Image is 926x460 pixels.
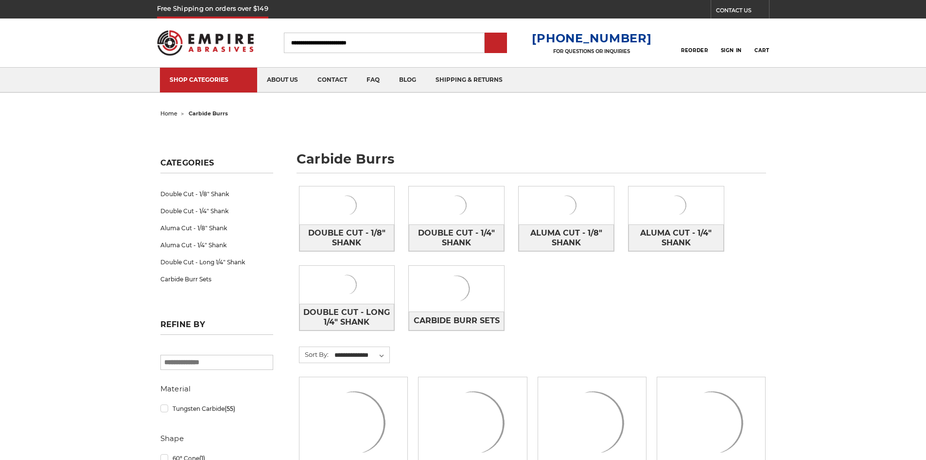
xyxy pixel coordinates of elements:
span: Double Cut - Long 1/4" Shank [300,304,394,331]
img: Double Cut - 1/4" Shank [437,186,475,224]
a: Double Cut - Long 1/4" Shank [299,304,395,331]
a: Double Cut - 1/4" Shank [160,202,273,220]
a: Double Cut - Long 1/4" Shank [160,254,273,271]
span: Aluma Cut - 1/8" Shank [519,225,613,251]
div: SHOP CATEGORIES [170,76,247,83]
a: Double Cut - 1/8" Shank [299,224,395,251]
a: Double Cut - 1/4" Shank [409,224,504,251]
a: blog [389,68,426,92]
a: about us [257,68,308,92]
select: Sort By: [333,348,389,363]
h1: carbide burrs [297,152,766,173]
img: Aluma Cut - 1/4" Shank [657,186,695,224]
span: Cart [754,47,769,54]
img: Carbide Burr Sets [434,266,479,312]
a: faq [357,68,389,92]
h5: Material [160,383,273,395]
a: home [160,110,177,117]
a: SHOP CATEGORIES [160,68,257,92]
a: Cart [754,32,769,54]
span: Carbide Burr Sets [414,313,500,329]
img: Double Cut - 1/8" Shank [328,186,366,224]
a: Aluma Cut - 1/4" Shank [160,237,273,254]
a: [PHONE_NUMBER] [532,31,651,45]
span: Reorder [681,47,708,54]
h5: Shape [160,433,273,444]
h5: Categories [160,158,273,173]
a: Tungsten Carbide(55) [160,400,273,417]
span: Double Cut - 1/4" Shank [409,225,504,251]
img: Double Cut - Long 1/4" Shank [328,266,366,304]
span: Sign In [721,47,742,54]
span: Aluma Cut - 1/4" Shank [629,225,723,251]
a: Aluma Cut - 1/8" Shank [519,224,614,251]
h5: Refine by [160,320,273,335]
a: Aluma Cut - 1/4" Shank [629,224,724,251]
label: Sort By: [299,347,329,362]
p: FOR QUESTIONS OR INQUIRIES [532,48,651,55]
a: Aluma Cut - 1/8" Shank [160,220,273,237]
span: Double Cut - 1/8" Shank [300,225,394,251]
span: carbide burrs [189,110,228,117]
a: contact [308,68,357,92]
a: Carbide Burr Sets [409,312,504,331]
a: shipping & returns [426,68,512,92]
a: Reorder [681,32,708,53]
img: Aluma Cut - 1/8" Shank [547,186,585,224]
a: CONTACT US [716,5,769,18]
span: (55) [225,405,235,412]
a: Double Cut - 1/8" Shank [160,185,273,202]
img: Empire Abrasives [157,24,254,62]
a: Carbide Burr Sets [160,271,273,288]
input: Submit [486,34,506,53]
